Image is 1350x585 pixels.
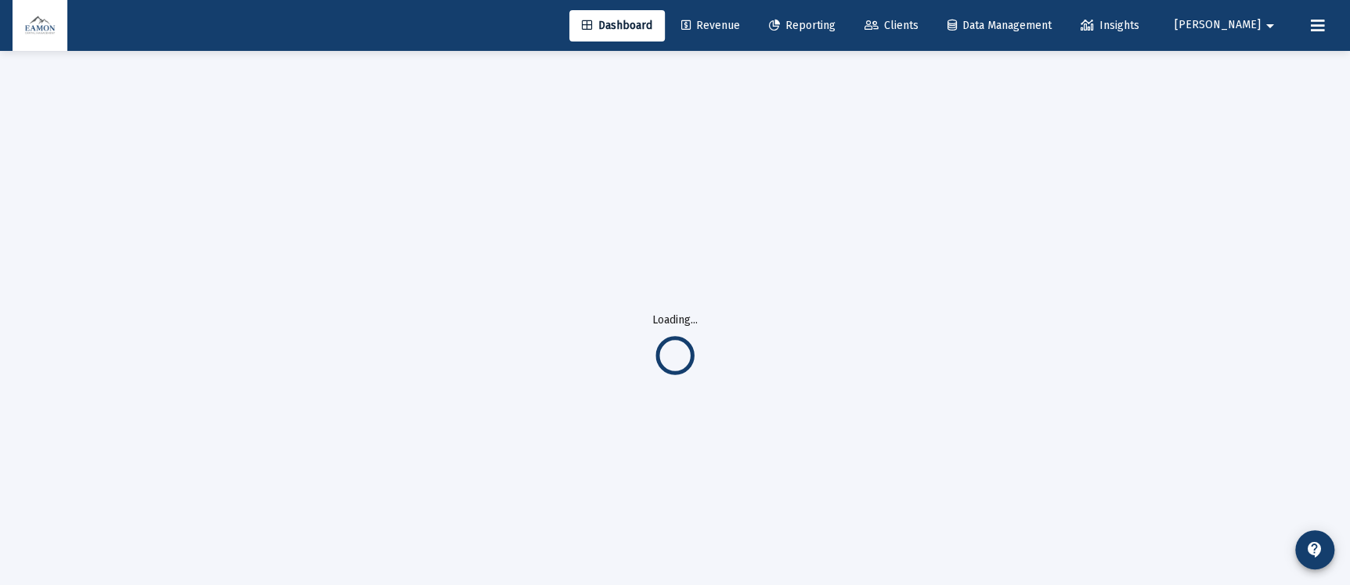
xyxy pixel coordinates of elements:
[865,19,919,32] span: Clients
[582,19,652,32] span: Dashboard
[1175,19,1261,32] span: [PERSON_NAME]
[948,19,1052,32] span: Data Management
[852,10,931,42] a: Clients
[681,19,740,32] span: Revenue
[1305,540,1324,559] mat-icon: contact_support
[1261,10,1280,42] mat-icon: arrow_drop_down
[756,10,848,42] a: Reporting
[669,10,753,42] a: Revenue
[935,10,1064,42] a: Data Management
[1081,19,1139,32] span: Insights
[24,10,56,42] img: Dashboard
[769,19,836,32] span: Reporting
[1156,9,1298,41] button: [PERSON_NAME]
[1068,10,1152,42] a: Insights
[569,10,665,42] a: Dashboard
